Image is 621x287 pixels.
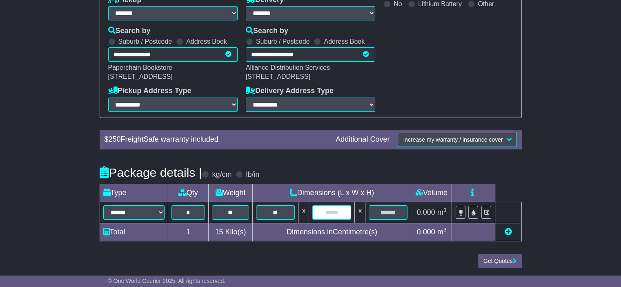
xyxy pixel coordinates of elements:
[403,136,503,143] span: Increase my warranty / insurance cover
[186,38,227,45] label: Address Book
[253,184,411,202] td: Dimensions (L x W x H)
[208,184,253,202] td: Weight
[505,228,512,236] a: Add new item
[246,170,259,179] label: lb/in
[332,135,394,144] div: Additional Cover
[324,38,365,45] label: Address Book
[108,278,226,284] span: © One World Courier 2025. All rights reserved.
[108,27,151,36] label: Search by
[109,135,121,143] span: 250
[437,228,447,236] span: m
[100,135,332,144] div: $ FreightSafe warranty included
[246,64,330,71] span: Alliance Distribution Services
[256,38,310,45] label: Suburb / Postcode
[168,184,208,202] td: Qty
[246,73,310,80] span: [STREET_ADDRESS]
[108,87,191,96] label: Pickup Address Type
[168,223,208,241] td: 1
[100,166,202,179] h4: Package details |
[355,202,365,223] td: x
[411,184,452,202] td: Volume
[443,227,447,233] sup: 3
[108,64,172,71] span: Paperchain Bookstore
[443,207,447,213] sup: 3
[208,223,253,241] td: Kilo(s)
[118,38,172,45] label: Suburb / Postcode
[298,202,309,223] td: x
[100,184,168,202] td: Type
[417,208,435,216] span: 0.000
[212,170,231,179] label: kg/cm
[417,228,435,236] span: 0.000
[398,133,516,147] button: Increase my warranty / insurance cover
[108,73,173,80] span: [STREET_ADDRESS]
[437,208,447,216] span: m
[246,87,334,96] label: Delivery Address Type
[246,27,288,36] label: Search by
[215,228,223,236] span: 15
[253,223,411,241] td: Dimensions in Centimetre(s)
[100,223,168,241] td: Total
[478,254,522,268] button: Get Quotes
